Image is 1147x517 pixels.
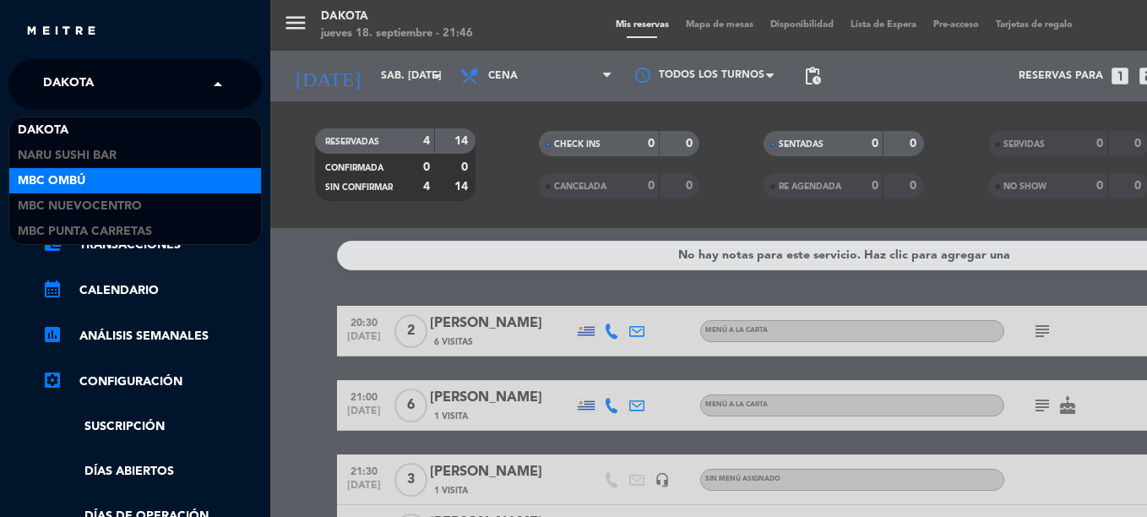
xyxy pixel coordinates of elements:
[42,326,262,346] a: assessmentANÁLISIS SEMANALES
[18,222,152,242] span: MBC Punta Carretas
[25,25,97,38] img: MEITRE
[18,171,85,191] span: MBC Ombú
[18,146,117,166] span: NARU Sushi Bar
[42,370,63,390] i: settings_applications
[18,121,68,140] span: Dakota
[42,280,262,301] a: calendar_monthCalendario
[43,67,94,102] span: Dakota
[42,462,262,482] a: Días abiertos
[42,279,63,299] i: calendar_month
[42,324,63,345] i: assessment
[42,372,262,392] a: Configuración
[18,197,142,216] span: MBC Nuevocentro
[42,235,262,255] a: account_balance_walletTransacciones
[42,417,262,437] a: Suscripción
